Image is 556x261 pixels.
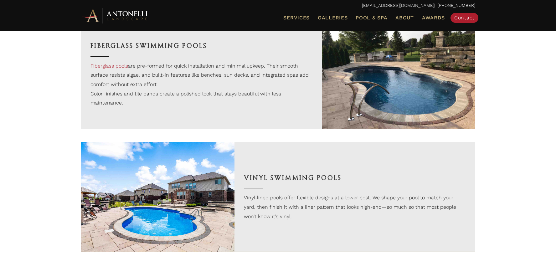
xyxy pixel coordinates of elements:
[362,3,434,8] a: [EMAIL_ADDRESS][DOMAIN_NAME]
[81,2,475,10] p: | [PHONE_NUMBER]
[450,13,478,23] a: Contact
[422,15,445,21] span: Awards
[353,14,390,22] a: Pool & Spa
[244,193,466,221] p: Vinyl-lined pools offer flexible designs at a lower cost. We shape your pool to match your yard, ...
[356,15,387,21] span: Pool & Spa
[318,15,347,21] span: Galleries
[393,14,416,22] a: About
[90,61,312,89] p: are pre-formed for quick installation and minimal upkeep. Their smooth surface resists algae, and...
[90,41,312,51] h3: Fiberglass Swimming Pools
[454,15,475,21] span: Contact
[90,63,128,69] a: Fiberglass pools
[90,89,312,108] p: Color finishes and tile bands create a polished look that stays beautiful with less maintenance.
[420,14,447,22] a: Awards
[81,7,150,24] img: Antonelli Horizontal Logo
[281,14,312,22] a: Services
[315,14,350,22] a: Galleries
[244,173,466,183] h3: Vinyl Swimming Pools
[283,15,310,20] span: Services
[395,15,414,20] span: About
